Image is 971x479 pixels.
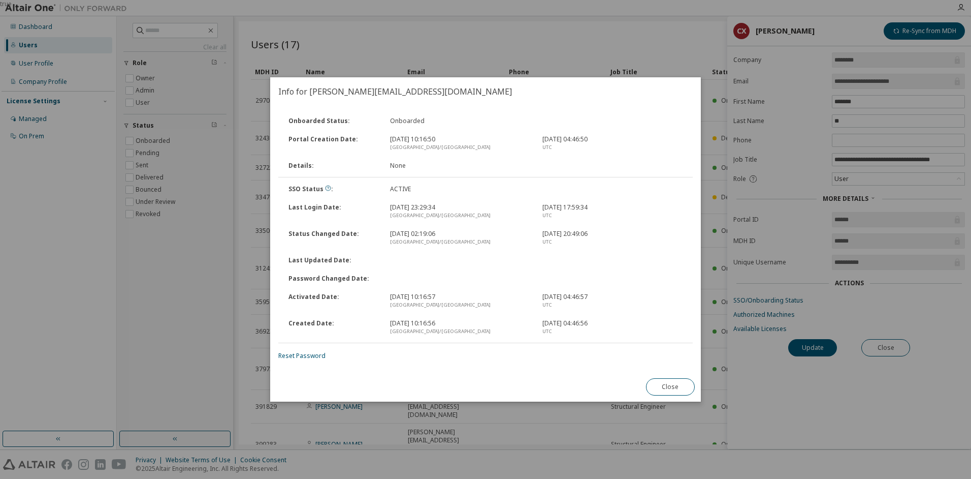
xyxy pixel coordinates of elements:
div: SSO Status : [282,185,384,193]
div: Last Updated Date : [282,256,384,264]
a: Reset Password [278,351,326,360]
div: UTC [542,143,683,152]
div: Details : [282,162,384,170]
div: [DATE] 10:16:50 [384,135,536,152]
div: [DATE] 04:46:57 [536,293,689,309]
div: [DATE] 20:49:06 [536,230,689,246]
div: [GEOGRAPHIC_DATA]/[GEOGRAPHIC_DATA] [390,327,530,336]
div: [DATE] 02:19:06 [384,230,536,246]
div: UTC [542,327,683,336]
div: [DATE] 17:59:34 [536,203,689,220]
div: [DATE] 04:46:50 [536,135,689,152]
div: [DATE] 23:29:34 [384,203,536,220]
div: None [384,162,536,170]
button: Close [646,378,695,396]
div: Status Changed Date : [282,230,384,246]
div: [GEOGRAPHIC_DATA]/[GEOGRAPHIC_DATA] [390,301,530,309]
div: [DATE] 10:16:56 [384,319,536,336]
div: [DATE] 04:46:56 [536,319,689,336]
h2: Info for [PERSON_NAME][EMAIL_ADDRESS][DOMAIN_NAME] [270,77,701,106]
div: UTC [542,212,683,220]
div: [GEOGRAPHIC_DATA]/[GEOGRAPHIC_DATA] [390,238,530,246]
div: UTC [542,238,683,246]
div: Portal Creation Date : [282,135,384,152]
div: Onboarded Status : [282,117,384,125]
div: ACTIVE [384,185,536,193]
div: [GEOGRAPHIC_DATA]/[GEOGRAPHIC_DATA] [390,143,530,152]
div: Activated Date : [282,293,384,309]
div: Password Changed Date : [282,275,384,283]
div: Created Date : [282,319,384,336]
div: Last Login Date : [282,203,384,220]
div: Onboarded [384,117,536,125]
div: UTC [542,301,683,309]
div: [DATE] 10:16:57 [384,293,536,309]
div: [GEOGRAPHIC_DATA]/[GEOGRAPHIC_DATA] [390,212,530,220]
